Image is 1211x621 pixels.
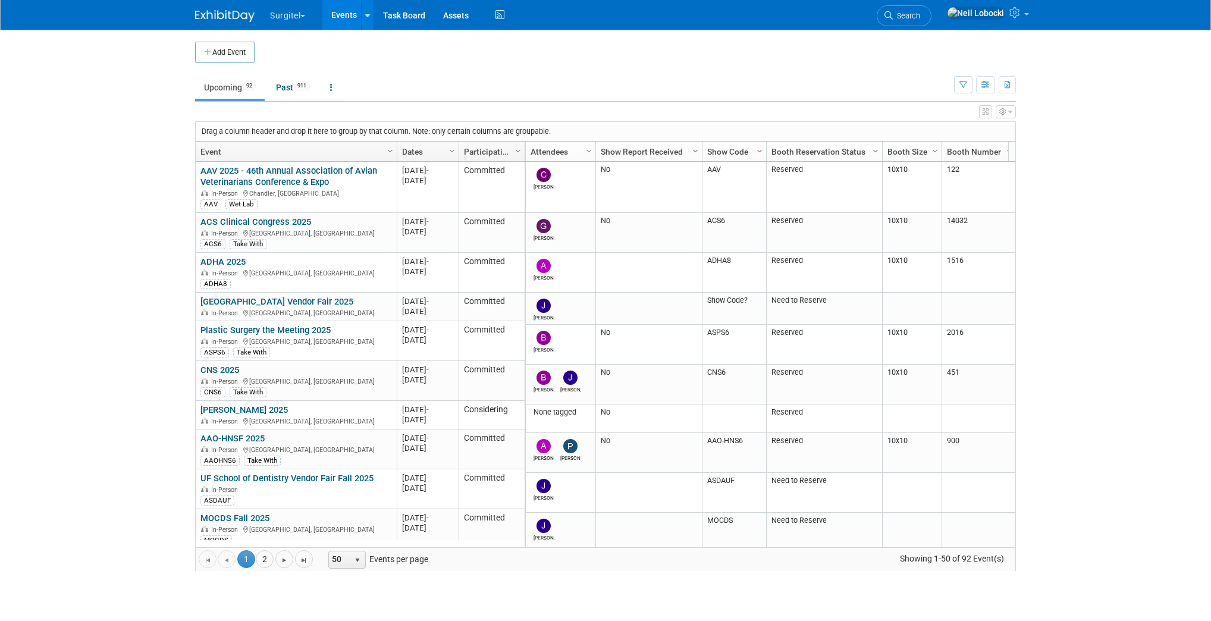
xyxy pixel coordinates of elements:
td: CNS6 [702,365,766,404]
td: Need to Reserve [766,473,882,513]
span: In-Person [211,309,241,317]
td: MOCDS [702,513,766,553]
a: Dates [402,142,451,162]
img: Christopher Martinez [537,168,551,182]
img: Joe Polin [537,299,551,313]
a: Attendees [531,142,588,162]
div: [DATE] [402,165,453,175]
div: [DATE] [402,175,453,186]
img: Jason Mayosky [563,371,578,385]
td: 10x10 [882,365,942,404]
img: In-Person Event [201,446,208,452]
img: Brandon Medling [537,331,551,345]
span: Go to the previous page [222,556,231,565]
span: Column Settings [584,146,594,156]
div: [GEOGRAPHIC_DATA], [GEOGRAPHIC_DATA] [200,376,391,386]
a: Show Code [707,142,758,162]
a: Go to the next page [275,550,293,568]
div: Brandon Medling [534,345,554,353]
td: 122 [942,162,1016,213]
img: Joe Polin [537,519,551,533]
a: Booth Reservation Status [771,142,874,162]
div: Chandler, [GEOGRAPHIC_DATA] [200,188,391,198]
span: Column Settings [385,146,395,156]
td: Need to Reserve [766,513,882,553]
img: Neil Lobocki [947,7,1005,20]
img: Jeff Robbins [537,479,551,493]
a: UF School of Dentistry Vendor Fair Fall 2025 [200,473,374,484]
div: MOCDS [200,535,232,545]
div: [GEOGRAPHIC_DATA], [GEOGRAPHIC_DATA] [200,524,391,534]
span: In-Person [211,230,241,237]
img: In-Person Event [201,309,208,315]
div: [DATE] [402,325,453,335]
div: ADHA8 [200,279,231,288]
a: Column Settings [512,142,525,159]
div: CNS6 [200,387,225,397]
img: In-Person Event [201,269,208,275]
a: Booth Number [947,142,1008,162]
span: Go to the last page [299,556,309,565]
div: Take With [230,387,266,397]
img: In-Person Event [201,526,208,532]
div: Joe Polin [534,313,554,321]
a: Column Settings [1003,142,1017,159]
td: 900 [942,433,1016,473]
span: - [426,513,429,522]
div: [DATE] [402,483,453,493]
div: AAV [200,199,221,209]
span: In-Person [211,418,241,425]
button: Add Event [195,42,255,63]
a: Go to the first page [199,550,217,568]
div: [GEOGRAPHIC_DATA], [GEOGRAPHIC_DATA] [200,308,391,318]
td: Considering [459,401,525,429]
span: - [426,217,429,226]
div: [DATE] [402,306,453,316]
a: Column Settings [754,142,767,159]
span: Column Settings [691,146,700,156]
span: 50 [329,551,349,568]
div: [GEOGRAPHIC_DATA], [GEOGRAPHIC_DATA] [200,416,391,426]
td: ACS6 [702,213,766,253]
span: - [426,365,429,374]
span: - [426,166,429,175]
div: Take With [244,456,281,465]
span: In-Person [211,378,241,385]
td: No [595,404,702,433]
span: Showing 1-50 of 92 Event(s) [889,550,1015,567]
div: [DATE] [402,365,453,375]
div: [DATE] [402,296,453,306]
span: Go to the first page [203,556,212,565]
td: Committed [459,162,525,213]
a: Column Settings [583,142,596,159]
div: None tagged [531,407,591,417]
td: 10x10 [882,253,942,293]
span: Column Settings [1005,146,1014,156]
span: Search [893,11,920,20]
div: Drag a column header and drop it here to group by that column. Note: only certain columns are gro... [196,122,1015,141]
div: Take With [230,239,266,249]
div: [DATE] [402,513,453,523]
a: Column Settings [870,142,883,159]
span: 1 [237,550,255,568]
td: 10x10 [882,325,942,365]
span: select [353,556,362,565]
td: Reserved [766,253,882,293]
td: ADHA8 [702,253,766,293]
td: Reserved [766,162,882,213]
td: Reserved [766,365,882,404]
td: Committed [459,253,525,293]
a: Upcoming92 [195,76,265,99]
div: [DATE] [402,473,453,483]
span: Column Settings [871,146,880,156]
span: In-Person [211,526,241,534]
div: [DATE] [402,433,453,443]
a: CNS 2025 [200,365,239,375]
td: 10x10 [882,162,942,213]
td: Committed [459,321,525,361]
div: Joe Polin [534,533,554,541]
a: AAO-HNSF 2025 [200,433,265,444]
td: ASPS6 [702,325,766,365]
div: [DATE] [402,443,453,453]
img: In-Person Event [201,418,208,424]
